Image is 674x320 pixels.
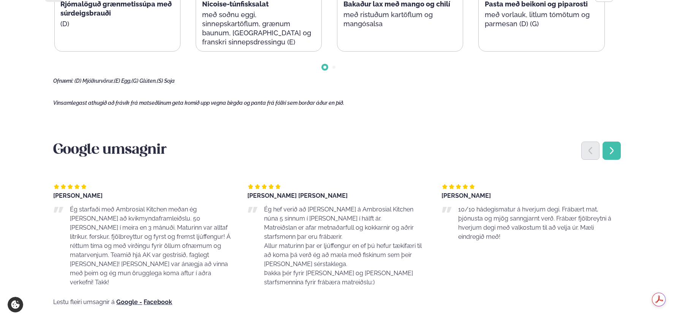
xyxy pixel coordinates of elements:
[8,297,23,312] a: Cookie settings
[581,142,600,160] div: Previous slide
[54,78,74,84] span: Ofnæmi:
[75,78,114,84] span: (D) Mjólkurvörur,
[132,78,157,84] span: (G) Glúten,
[114,78,132,84] span: (E) Egg,
[54,298,115,306] span: Lestu fleiri umsagnir á
[70,206,231,286] span: Ég starfaði með Ambrosial Kitchen meðan ég [PERSON_NAME] að kvikmyndaframleiðslu. 50 [PERSON_NAME...
[54,141,621,159] h3: Google umsagnir
[485,10,598,28] p: með vorlauk, litlum tómötum og parmesan (D) (G)
[248,193,427,199] div: [PERSON_NAME] [PERSON_NAME]
[603,142,621,160] div: Next slide
[332,66,335,69] span: Go to slide 2
[202,10,315,47] p: með soðnu eggi, sinnepskartöflum, grænum baunum, [GEOGRAPHIC_DATA] og franskri sinnepsdressingu (E)
[343,10,457,28] p: með ristuðum kartöflum og mangósalsa
[54,193,233,199] div: [PERSON_NAME]
[264,205,427,223] p: Ég hef verið að [PERSON_NAME] á Ambrosial Kitchen núna 5 sinnum í [PERSON_NAME] í hálft ár.
[144,299,172,305] a: Facebook
[264,223,427,241] p: Matreiðslan er afar metnaðarfull og kokkarnir og aðrir starfsmenn þar eru frábærir.
[117,299,142,305] a: Google -
[458,206,611,240] span: 10/10 hádegismatur á hverjum degi. Frábært mat, þjónusta og mjög sanngjarnt verð. Frábær fjölbrey...
[323,66,326,69] span: Go to slide 1
[157,78,175,84] span: (S) Soja
[264,269,427,287] p: Þakka þér fyrir [PERSON_NAME] og [PERSON_NAME] starfsmennina fyrir frábæra matreiðslu:)
[61,19,174,28] p: (D)
[54,100,345,106] span: Vinsamlegast athugið að frávik frá matseðlinum geta komið upp vegna birgða og panta frá fólki sem...
[264,241,427,269] p: Allur maturinn þar er ljúffengur en ef þú hefur tækifæri til að koma þá verð ég að mæla með fiski...
[442,193,621,199] div: [PERSON_NAME]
